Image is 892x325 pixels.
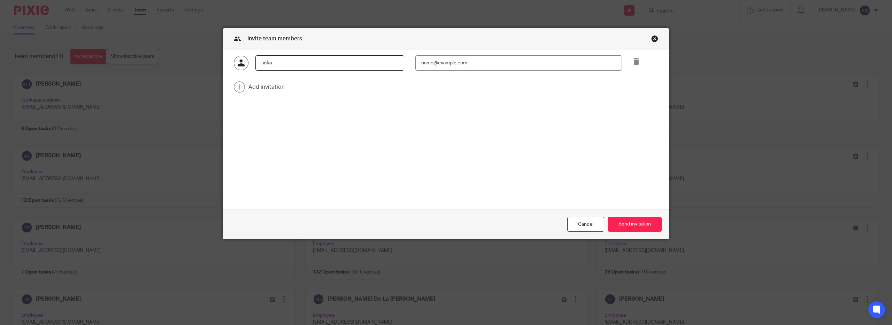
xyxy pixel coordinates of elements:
button: Send invitation [608,217,662,232]
input: name@example.com [415,55,622,71]
input: First and last name [255,55,404,71]
div: Close this dialog window [651,35,658,42]
div: Close this dialog window [567,217,604,232]
span: Invite team members [247,36,302,41]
